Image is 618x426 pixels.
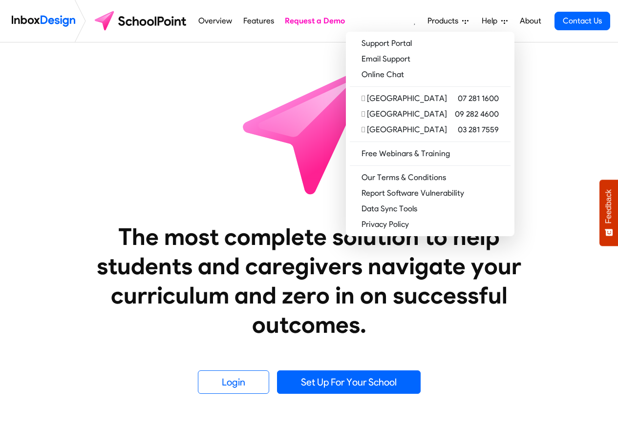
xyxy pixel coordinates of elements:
[350,122,511,138] a: [GEOGRAPHIC_DATA] 03 281 7559
[350,51,511,67] a: Email Support
[346,32,514,236] div: Products
[424,11,472,31] a: Products
[482,15,501,27] span: Help
[198,370,269,394] a: Login
[478,11,511,31] a: Help
[604,189,613,223] span: Feedback
[240,11,277,31] a: Features
[350,36,511,51] a: Support Portal
[221,42,397,218] img: icon_schoolpoint.svg
[90,9,193,33] img: schoolpoint logo
[350,217,511,232] a: Privacy Policy
[350,201,511,217] a: Data Sync Tools
[350,67,511,82] a: Online Chat
[196,11,235,31] a: Overview
[282,11,348,31] a: Request a Demo
[362,108,447,120] div: [GEOGRAPHIC_DATA]
[350,185,511,201] a: Report Software Vulnerability
[277,370,421,394] a: Set Up For Your School
[458,124,499,136] span: 03 281 7559
[362,124,447,136] div: [GEOGRAPHIC_DATA]
[362,93,447,104] div: [GEOGRAPHIC_DATA]
[350,146,511,162] a: Free Webinars & Training
[350,106,511,122] a: [GEOGRAPHIC_DATA] 09 282 4600
[517,11,544,31] a: About
[554,12,610,30] a: Contact Us
[77,222,541,339] heading: The most complete solution to help students and caregivers navigate your curriculum and zero in o...
[350,91,511,106] a: [GEOGRAPHIC_DATA] 07 281 1600
[599,180,618,246] button: Feedback - Show survey
[455,108,499,120] span: 09 282 4600
[350,170,511,185] a: Our Terms & Conditions
[458,93,499,104] span: 07 281 1600
[427,15,462,27] span: Products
